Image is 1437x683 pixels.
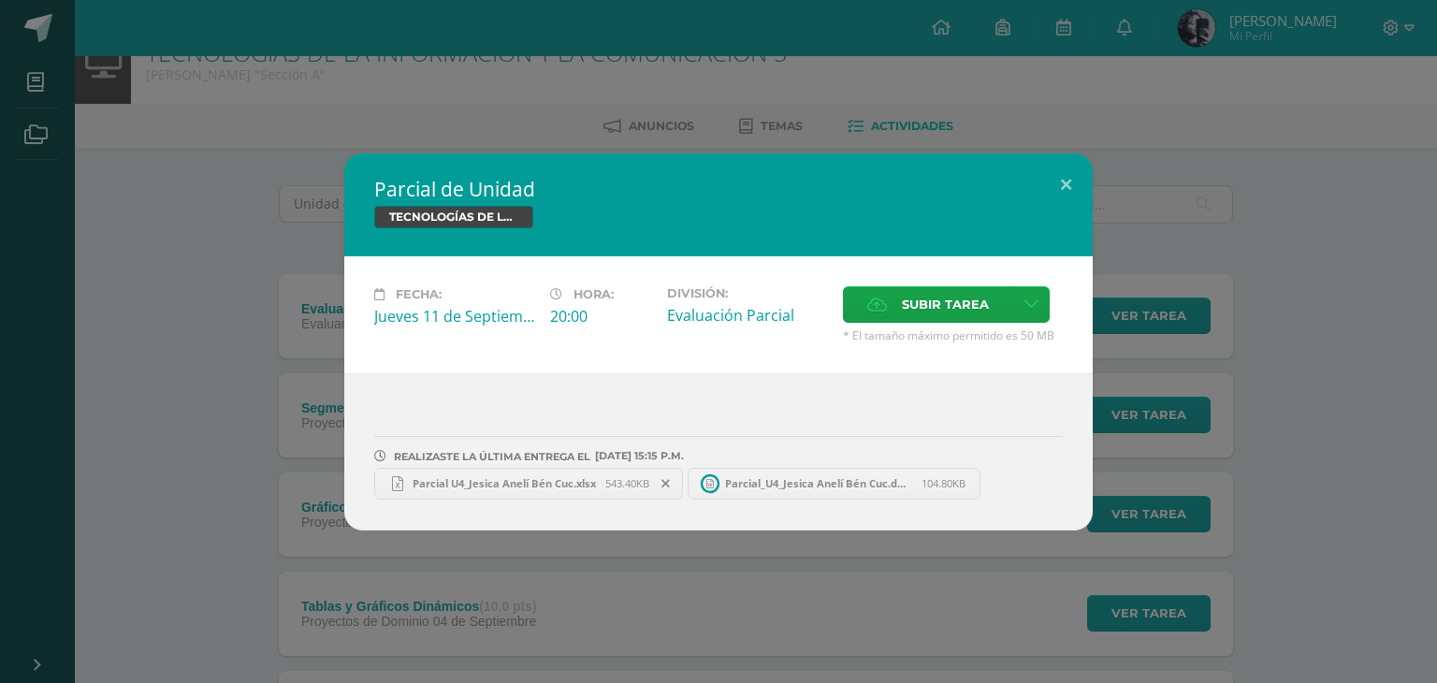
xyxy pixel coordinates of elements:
span: Parcial U4_Jesica Anelí Bén Cuc.xlsx [403,476,605,490]
span: Remover entrega [650,473,682,494]
span: Hora: [573,287,614,301]
span: * El tamaño máximo permitido es 50 MB [843,327,1063,343]
span: TECNOLOGÍAS DE LA INFORMACIÓN Y LA COMUNICACIÓN 5 [374,206,533,228]
span: [DATE] 15:15 P.M. [590,456,684,457]
h2: Parcial de Unidad [374,176,1063,202]
span: 104.80KB [922,476,965,490]
span: REALIZASTE LA ÚLTIMA ENTREGA EL [394,450,590,463]
div: 20:00 [550,306,652,327]
a: Parcial U4_Jesica Anelí Bén Cuc.xlsx 543.40KB [374,468,683,500]
button: Close (Esc) [1039,153,1093,217]
div: Jueves 11 de Septiembre [374,306,535,327]
label: División: [667,286,828,300]
span: Parcial_U4_Jesica Anelí Bén Cuc.docx [716,476,922,490]
div: Evaluación Parcial [667,305,828,326]
span: 543.40KB [605,476,649,490]
span: Fecha: [396,287,442,301]
a: Parcial_U4_Jesica Anelí Bén Cuc.docx 104.80KB [688,468,981,500]
span: Subir tarea [902,287,989,322]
